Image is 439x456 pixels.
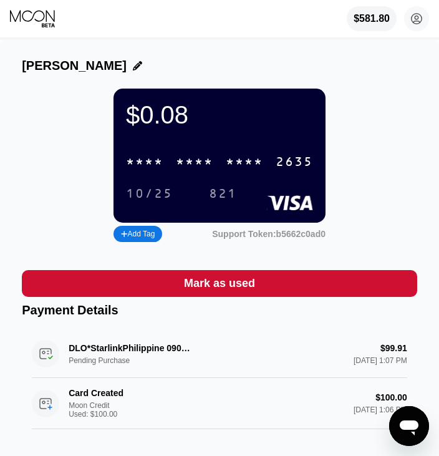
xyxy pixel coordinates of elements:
iframe: Button to launch messaging window [389,406,429,446]
div: 2635 [276,155,313,170]
div: Mark as used [22,270,417,297]
div: 10/25 [126,187,173,201]
div: Mark as used [184,276,255,291]
div: 821 [200,183,246,204]
div: [PERSON_NAME] [22,59,127,73]
div: Support Token:b5662c0ad0 [212,229,326,239]
div: Support Token: b5662c0ad0 [212,229,326,239]
div: $581.80 [354,13,390,24]
div: Add Tag [121,230,155,238]
div: 821 [209,187,237,201]
div: $581.80 [347,6,397,31]
div: 10/25 [117,183,182,204]
div: Add Tag [113,226,162,242]
div: Payment Details [22,303,417,318]
div: $0.08 [126,101,313,129]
